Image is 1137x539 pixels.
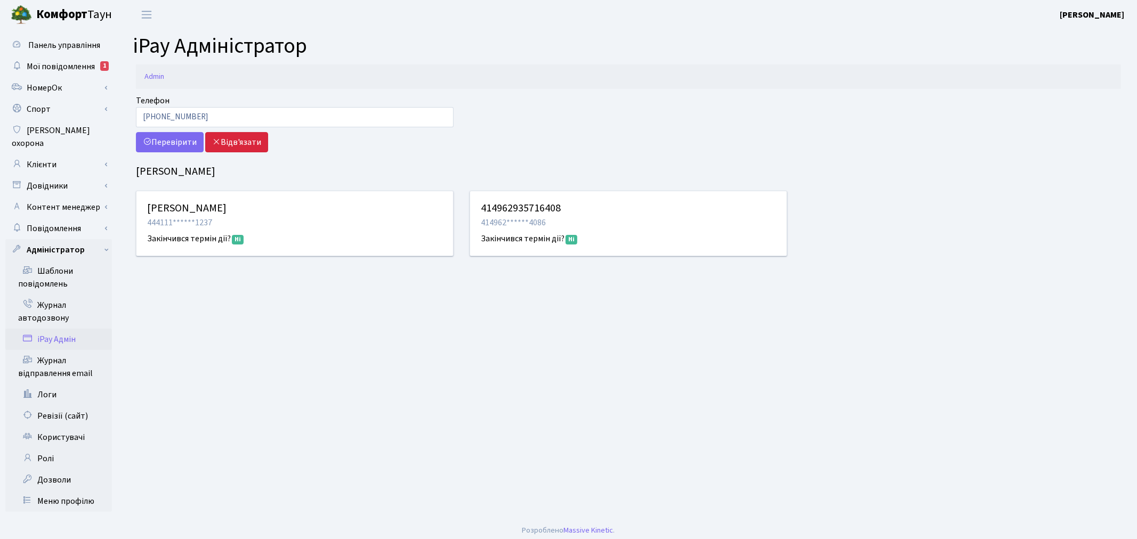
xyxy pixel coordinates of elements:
[5,329,112,350] a: iPay Адмін
[5,35,112,56] a: Панель управління
[36,6,112,24] span: Таун
[522,525,615,536] div: Розроблено .
[5,350,112,384] a: Журнал відправлення email
[5,175,112,197] a: Довідники
[147,202,442,215] h5: [PERSON_NAME]
[144,71,164,82] a: Admin
[5,154,112,175] a: Клієнти
[100,61,109,71] div: 1
[5,295,112,329] a: Журнал автодозвону
[232,235,244,244] span: Ні
[5,469,112,491] a: Дозволи
[5,260,112,295] a: Шаблони повідомлень
[28,39,100,51] span: Панель управління
[5,56,112,77] a: Мої повідомлення1
[481,202,776,215] h5: 414962935716408
[481,232,776,245] p: Закінчився термін дії?
[566,235,577,244] span: Ні
[5,491,112,512] a: Меню профілю
[5,218,112,239] a: Повідомлення
[5,405,112,427] a: Ревізії (сайт)
[147,232,442,245] p: Закінчився термін дії?
[1060,9,1124,21] a: [PERSON_NAME]
[5,99,112,120] a: Спорт
[136,165,1121,178] div: [PERSON_NAME]
[133,6,160,23] button: Переключити навігацію
[5,120,112,154] a: [PERSON_NAME] охорона
[136,94,170,107] label: Телефон
[5,197,112,218] a: Контент менеджер
[5,239,112,260] a: Адміністратор
[205,132,268,152] button: Відв'язати
[133,31,307,61] span: iPay Адміністратор
[136,132,204,152] button: Перевірити
[5,427,112,448] a: Користувачі
[5,384,112,405] a: Логи
[27,61,95,72] span: Мої повідомлення
[11,4,32,26] img: logo.png
[564,525,614,536] a: Massive Kinetic
[5,448,112,469] a: Ролі
[36,6,87,23] b: Комфорт
[5,77,112,99] a: НомерОк
[136,107,454,127] input: Телефон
